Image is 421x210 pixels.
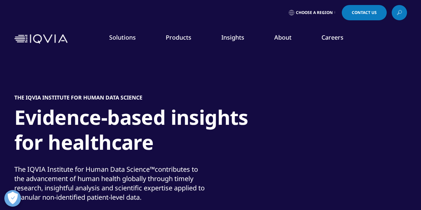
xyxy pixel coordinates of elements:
[14,165,209,202] div: The IQVIA Institute for Human Data Science contributes to the advancement of human health globall...
[70,23,407,55] nav: Primary
[150,165,155,174] span: ™
[14,105,264,159] h1: Evidence-based insights for healthcare
[166,33,191,41] a: Products
[342,5,387,20] a: Contact Us
[274,33,292,41] a: About
[14,94,142,101] h5: The IQVIA Institute for Human Data Science
[14,34,68,44] img: IQVIA Healthcare Information Technology and Pharma Clinical Research Company
[296,10,333,15] span: Choose a Region
[4,190,21,207] button: Open Preferences
[321,33,343,41] a: Careers
[221,33,244,41] a: Insights
[109,33,136,41] a: Solutions
[352,11,377,15] span: Contact Us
